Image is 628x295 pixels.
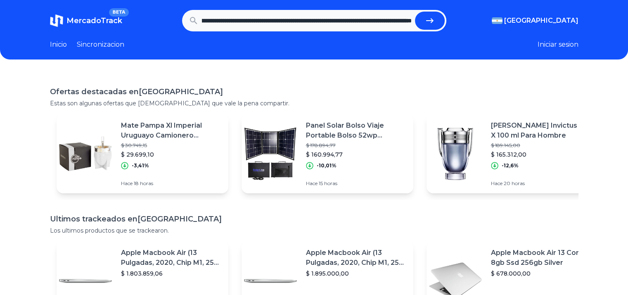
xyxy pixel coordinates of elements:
p: -3,41% [132,162,149,169]
p: -12,6% [502,162,519,169]
button: Iniciar sesion [538,40,578,50]
h1: Ultimos trackeados en [GEOGRAPHIC_DATA] [50,213,578,225]
p: Apple Macbook Air (13 Pulgadas, 2020, Chip M1, 256 Gb De Ssd, 8 Gb De Ram) - Plata [306,248,407,268]
p: $ 1.803.859,06 [121,269,222,278]
img: Featured image [57,125,114,183]
a: Featured imageMate Pampa Xl Imperial Uruguayo Camionero Térmico + Bombilla$ 30.749,15$ 29.699,10-... [57,114,228,193]
p: $ 160.994,77 [306,150,407,159]
a: MercadoTrackBETA [50,14,122,27]
p: $ 189.145,00 [491,142,592,149]
p: Hace 20 horas [491,180,592,187]
p: Apple Macbook Air 13 Core I5 8gb Ssd 256gb Silver [491,248,592,268]
a: Sincronizacion [77,40,124,50]
p: $ 30.749,15 [121,142,222,149]
p: Hace 15 horas [306,180,407,187]
p: $ 165.312,00 [491,150,592,159]
p: Panel Solar Bolso Viaje Portable Bolso 52wp Cargador Batería [306,121,407,140]
img: MercadoTrack [50,14,63,27]
p: -10,01% [317,162,337,169]
span: BETA [109,8,128,17]
span: [GEOGRAPHIC_DATA] [504,16,578,26]
p: $ 1.895.000,00 [306,269,407,278]
p: $ 29.699,10 [121,150,222,159]
p: Hace 18 horas [121,180,222,187]
p: $ 178.894,77 [306,142,407,149]
span: MercadoTrack [66,16,122,25]
img: Featured image [242,125,299,183]
a: Featured image[PERSON_NAME] Invictus Edt X 100 ml Para Hombre$ 189.145,00$ 165.312,00-12,6%Hace 2... [427,114,598,193]
p: Los ultimos productos que se trackearon. [50,226,578,235]
p: Apple Macbook Air (13 Pulgadas, 2020, Chip M1, 256 Gb De Ssd, 8 Gb De Ram) - Plata [121,248,222,268]
p: Mate Pampa Xl Imperial Uruguayo Camionero Térmico + Bombilla [121,121,222,140]
h1: Ofertas destacadas en [GEOGRAPHIC_DATA] [50,86,578,98]
a: Inicio [50,40,67,50]
img: Argentina [492,17,502,24]
a: Featured imagePanel Solar Bolso Viaje Portable Bolso 52wp Cargador Batería$ 178.894,77$ 160.994,7... [242,114,413,193]
p: Estas son algunas ofertas que [DEMOGRAPHIC_DATA] que vale la pena compartir. [50,99,578,107]
img: Featured image [427,125,484,183]
button: [GEOGRAPHIC_DATA] [492,16,578,26]
p: [PERSON_NAME] Invictus Edt X 100 ml Para Hombre [491,121,592,140]
p: $ 678.000,00 [491,269,592,278]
